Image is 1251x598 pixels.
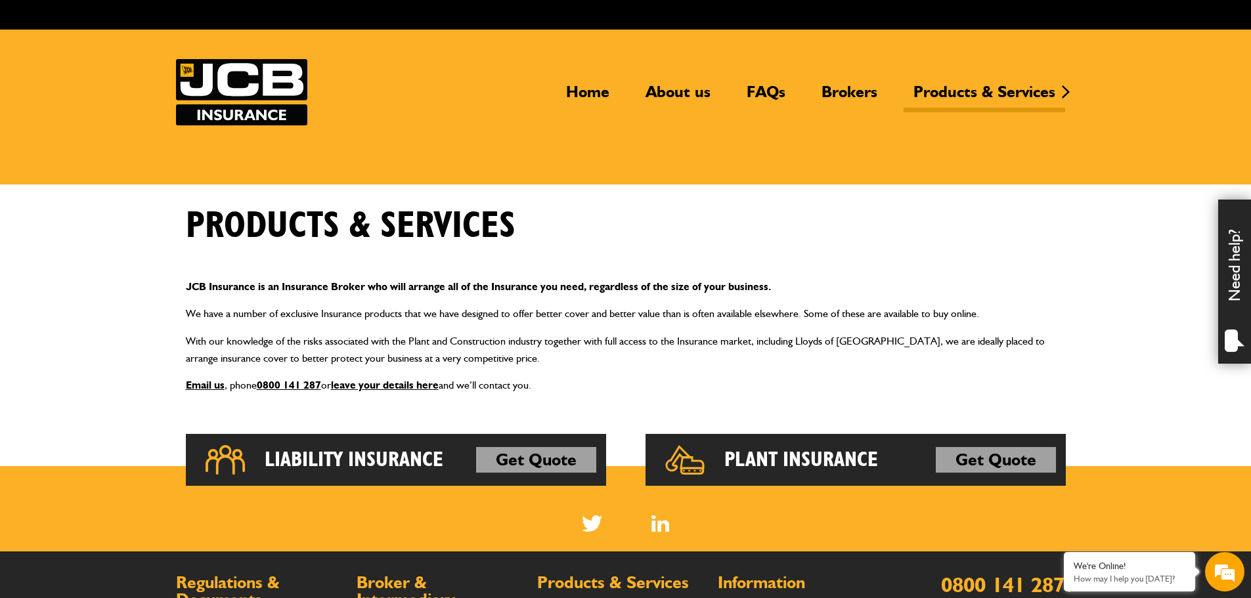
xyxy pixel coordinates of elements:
p: , phone or and we’ll contact you. [186,377,1066,394]
a: JCB Insurance Services [176,59,307,125]
a: Get Quote [476,447,596,473]
div: Need help? [1218,200,1251,364]
h1: Products & Services [186,204,516,248]
a: Get Quote [936,447,1056,473]
a: FAQs [737,82,795,112]
img: Twitter [582,515,602,532]
a: LinkedIn [651,515,669,532]
p: With our knowledge of the risks associated with the Plant and Construction industry together with... [186,333,1066,366]
a: Email us [186,379,225,391]
p: We have a number of exclusive Insurance products that we have designed to offer better cover and ... [186,305,1066,322]
h2: Liability Insurance [265,447,443,473]
img: JCB Insurance Services logo [176,59,307,125]
a: 0800 141 2877 [941,572,1076,597]
div: We're Online! [1074,561,1185,572]
a: Home [556,82,619,112]
p: JCB Insurance is an Insurance Broker who will arrange all of the Insurance you need, regardless o... [186,278,1066,295]
h2: Products & Services [537,574,705,591]
a: About us [636,82,720,112]
h2: Information [718,574,885,591]
p: How may I help you today? [1074,574,1185,584]
a: Products & Services [904,82,1065,112]
img: Linked In [651,515,669,532]
a: Brokers [812,82,887,112]
a: leave your details here [331,379,439,391]
h2: Plant Insurance [724,447,878,473]
a: 0800 141 287 [257,379,321,391]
